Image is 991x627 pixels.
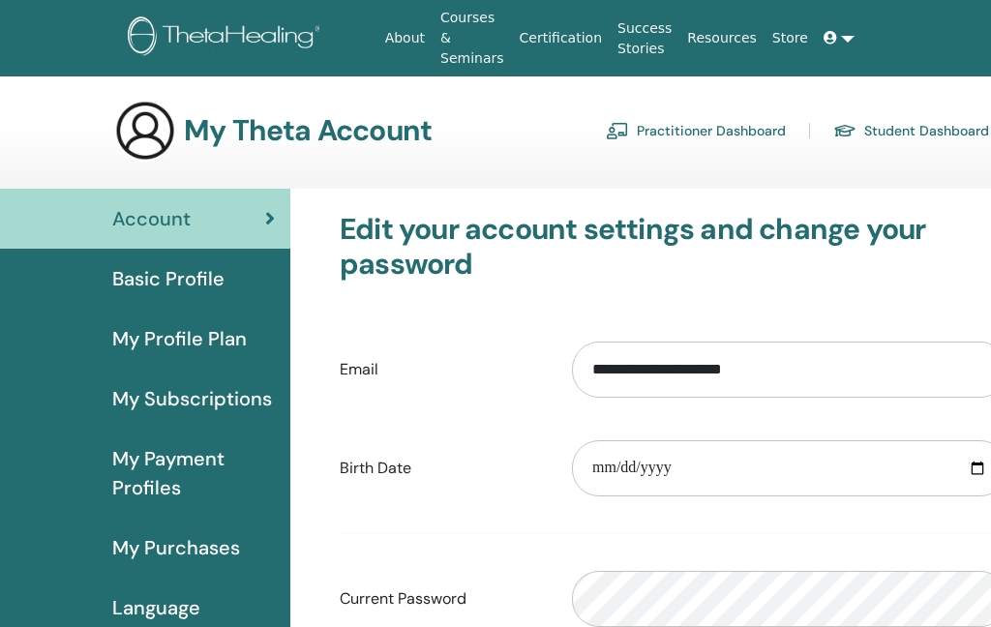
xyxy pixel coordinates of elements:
label: Email [325,351,557,388]
h3: My Theta Account [184,113,432,148]
a: Store [765,20,816,56]
span: My Profile Plan [112,324,247,353]
label: Birth Date [325,450,557,487]
span: My Payment Profiles [112,444,275,502]
img: logo.png [128,16,327,60]
span: Basic Profile [112,264,225,293]
span: My Subscriptions [112,384,272,413]
span: Account [112,204,191,233]
img: chalkboard-teacher.svg [606,122,629,139]
a: Certification [512,20,610,56]
a: Student Dashboard [833,115,989,146]
a: About [377,20,433,56]
a: Practitioner Dashboard [606,115,786,146]
span: Language [112,593,200,622]
a: Success Stories [610,11,679,67]
a: Resources [679,20,765,56]
img: graduation-cap.svg [833,123,856,139]
img: generic-user-icon.jpg [114,100,176,162]
label: Current Password [325,581,557,617]
span: My Purchases [112,533,240,562]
